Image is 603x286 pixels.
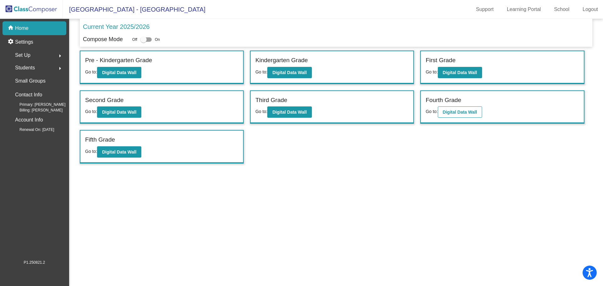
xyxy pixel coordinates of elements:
p: Settings [15,38,33,46]
button: Digital Data Wall [438,67,482,78]
button: Digital Data Wall [438,106,482,118]
span: Go to: [85,149,97,154]
b: Digital Data Wall [102,149,136,154]
b: Digital Data Wall [272,110,307,115]
label: Kindergarten Grade [255,56,308,65]
a: School [549,4,574,14]
button: Digital Data Wall [97,67,141,78]
b: Digital Data Wall [272,70,307,75]
b: Digital Data Wall [102,110,136,115]
button: Digital Data Wall [267,106,312,118]
b: Digital Data Wall [102,70,136,75]
span: Students [15,63,35,72]
button: Digital Data Wall [97,106,141,118]
span: [GEOGRAPHIC_DATA] - [GEOGRAPHIC_DATA] [63,4,205,14]
span: Billing: [PERSON_NAME] [9,107,62,113]
button: Digital Data Wall [97,146,141,158]
span: Go to: [426,69,437,74]
span: On [155,37,160,42]
label: Second Grade [85,96,124,105]
p: Home [15,24,29,32]
mat-icon: home [8,24,15,32]
p: Current Year 2025/2026 [83,22,149,31]
a: Support [471,4,499,14]
span: Go to: [85,109,97,114]
p: Account Info [15,116,43,124]
p: Small Groups [15,77,46,85]
p: Compose Mode [83,35,123,44]
span: Go to: [85,69,97,74]
mat-icon: settings [8,38,15,46]
label: Fourth Grade [426,96,461,105]
span: Off [132,37,137,42]
mat-icon: arrow_right [56,52,64,60]
a: Learning Portal [502,4,546,14]
a: Logout [578,4,603,14]
span: Go to: [426,109,437,114]
label: Fifth Grade [85,135,115,144]
button: Digital Data Wall [267,67,312,78]
span: Renewal On: [DATE] [9,127,54,132]
span: Set Up [15,51,30,60]
label: Pre - Kindergarten Grade [85,56,152,65]
span: Primary: [PERSON_NAME] [9,102,66,107]
mat-icon: arrow_right [56,65,64,72]
p: Contact Info [15,90,42,99]
span: Go to: [255,69,267,74]
label: Third Grade [255,96,287,105]
span: Go to: [255,109,267,114]
b: Digital Data Wall [443,70,477,75]
label: First Grade [426,56,455,65]
b: Digital Data Wall [443,110,477,115]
